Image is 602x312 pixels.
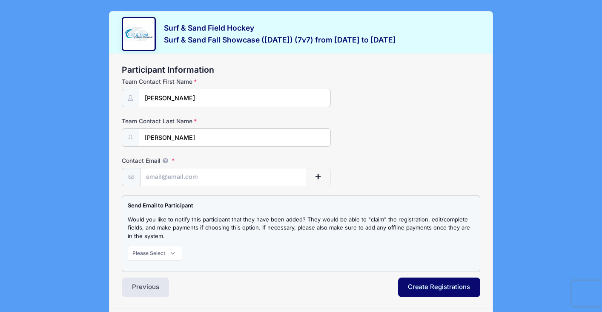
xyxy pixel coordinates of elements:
button: Previous [122,278,169,297]
h3: Surf & Sand Field Hockey [164,23,396,32]
label: Team Contact First Name [122,77,241,86]
button: Create Registrations [398,278,481,297]
input: email@email.com [140,168,306,186]
strong: Send Email to Participant [128,202,193,209]
input: Team Contact Last Name [139,128,331,147]
h3: Surf & Sand Fall Showcase ([DATE]) (7v7) from [DATE] to [DATE] [164,35,396,44]
input: Team Contact First Name [139,89,331,107]
h2: Participant Information [122,65,480,75]
p: Would you like to notify this participant that they have been added? They would be able to "claim... [128,216,474,241]
label: Team Contact Last Name [122,117,241,125]
label: Contact Email [122,156,241,165]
